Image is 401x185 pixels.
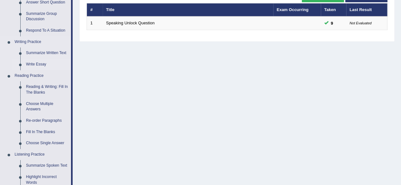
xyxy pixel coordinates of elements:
th: Title [103,3,273,16]
th: # [87,3,103,16]
a: Write Essay [23,59,71,70]
th: Last Result [346,3,387,16]
a: Summarize Group Discussion [23,8,71,25]
a: Reading & Writing: Fill In The Blanks [23,81,71,98]
span: You can still take this question [328,20,336,27]
a: Writing Practice [12,36,71,48]
th: Taken [321,3,346,16]
a: Choose Single Answer [23,138,71,149]
small: Not Evaluated [350,21,372,25]
a: Speaking Unlock Question [106,21,155,25]
a: Reading Practice [12,70,71,82]
a: Respond To A Situation [23,25,71,36]
a: Summarize Written Text [23,47,71,59]
a: Summarize Spoken Text [23,160,71,171]
a: Listening Practice [12,149,71,160]
a: Fill In The Blanks [23,126,71,138]
a: Re-order Paragraphs [23,115,71,126]
a: Exam Occurring [277,7,308,12]
a: Choose Multiple Answers [23,98,71,115]
td: 1 [87,16,103,30]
